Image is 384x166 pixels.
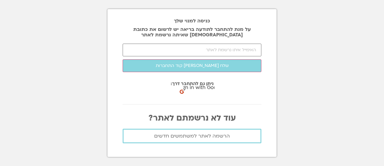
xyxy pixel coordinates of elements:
h2: כניסה למנוי שלך [123,18,261,24]
button: שלח [PERSON_NAME] קוד התחברות [123,59,261,72]
input: האימייל איתו נרשמת לאתר [123,44,261,56]
p: על מנת להתחבר לתודעה בריאה יש לרשום את כתובת [DEMOGRAPHIC_DATA] שאיתה נרשמת לאתר [123,27,261,38]
span: הרשמה לאתר למשתמשים חדשים [154,133,230,139]
p: עוד לא נרשמתם לאתר? [123,114,261,123]
span: Sign in with Google [178,84,224,92]
a: הרשמה לאתר למשתמשים חדשים [123,129,261,143]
